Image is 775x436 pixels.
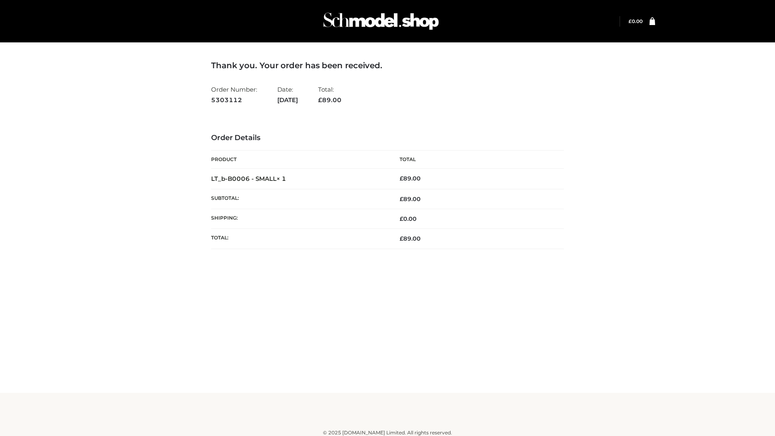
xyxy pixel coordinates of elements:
img: Schmodel Admin 964 [320,5,442,37]
span: £ [400,195,403,203]
th: Product [211,151,387,169]
li: Date: [277,82,298,107]
span: £ [628,18,632,24]
span: £ [318,96,322,104]
strong: [DATE] [277,95,298,105]
span: 89.00 [318,96,341,104]
li: Order Number: [211,82,257,107]
th: Total: [211,229,387,249]
strong: LT_b-B0006 - SMALL [211,175,286,182]
th: Subtotal: [211,189,387,209]
a: £0.00 [628,18,643,24]
span: 89.00 [400,235,421,242]
th: Total [387,151,564,169]
th: Shipping: [211,209,387,229]
bdi: 0.00 [628,18,643,24]
bdi: 0.00 [400,215,417,222]
h3: Order Details [211,134,564,143]
span: £ [400,235,403,242]
bdi: 89.00 [400,175,421,182]
li: Total: [318,82,341,107]
strong: 5303112 [211,95,257,105]
span: 89.00 [400,195,421,203]
h3: Thank you. Your order has been received. [211,61,564,70]
strong: × 1 [276,175,286,182]
span: £ [400,175,403,182]
span: £ [400,215,403,222]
